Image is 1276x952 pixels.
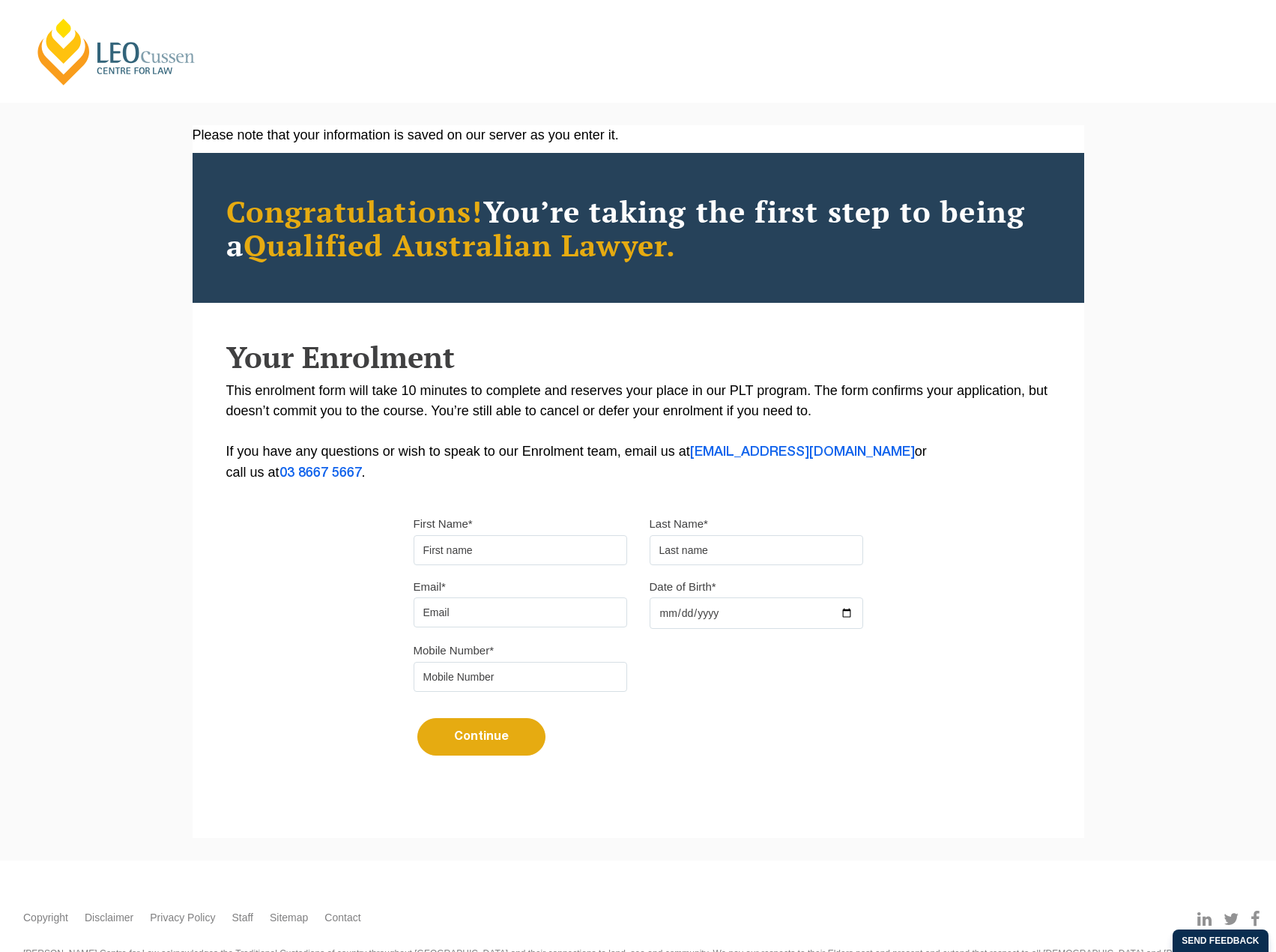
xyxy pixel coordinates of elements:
[650,516,708,531] label: Last Name*
[414,516,473,531] label: First Name*
[226,191,483,231] span: Congratulations!
[324,910,360,926] a: Contact
[414,643,495,658] label: Mobile Number*
[414,597,627,627] input: Email
[414,662,627,692] input: Mobile Number
[232,910,253,926] a: Staff
[1176,852,1239,915] iframe: LiveChat chat widget
[23,910,68,926] a: Copyright
[85,910,133,926] a: Disclaimer
[414,579,446,594] label: Email*
[226,340,1050,373] h2: Your Enrolment
[150,910,215,926] a: Privacy Policy
[650,535,863,565] input: Last name
[226,381,1050,483] p: This enrolment form will take 10 minutes to complete and reserves your place in our PLT program. ...
[270,910,308,926] a: Sitemap
[690,446,915,458] a: [EMAIL_ADDRESS][DOMAIN_NAME]
[34,16,199,87] a: [PERSON_NAME] Centre for Law
[279,467,362,479] a: 03 8667 5667
[244,225,677,265] span: Qualified Australian Lawyer.
[226,194,1050,262] h2: You’re taking the first step to being a
[193,125,1084,145] div: Please note that your information is saved on our server as you enter it.
[650,579,716,594] label: Date of Birth*
[414,535,627,565] input: First name
[417,718,545,756] button: Continue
